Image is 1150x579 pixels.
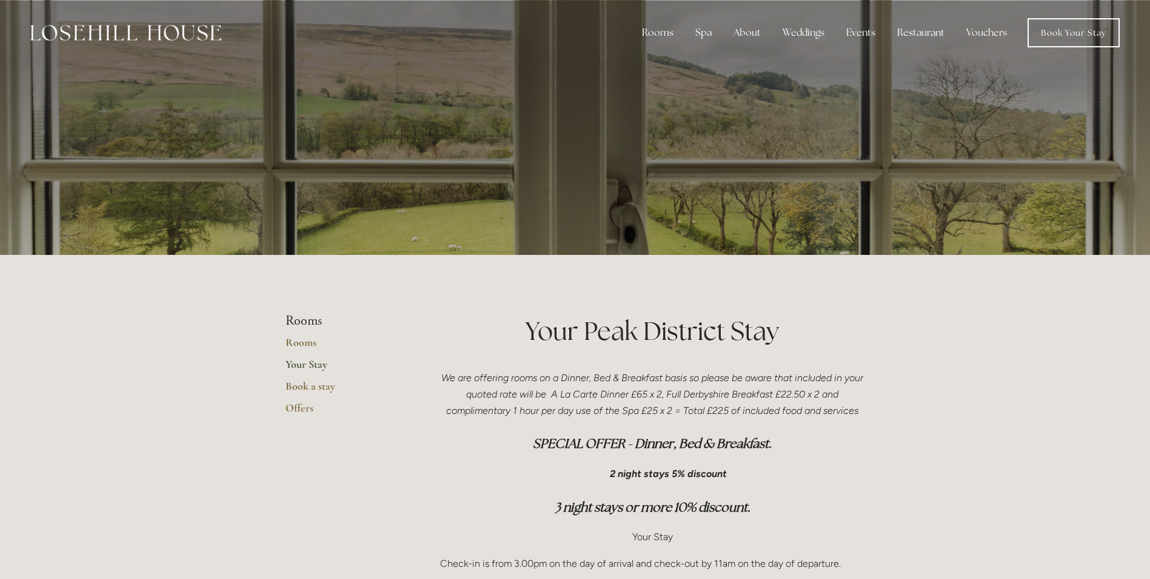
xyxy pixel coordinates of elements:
[286,401,401,423] a: Offers
[632,21,683,45] div: Rooms
[837,21,885,45] div: Events
[610,468,727,479] em: 2 night stays 5% discount
[724,21,771,45] div: About
[286,357,401,379] a: Your Stay
[533,435,772,452] em: SPECIAL OFFER - Dinner, Bed & Breakfast.
[440,313,865,349] h1: Your Peak District Stay
[286,313,401,329] li: Rooms
[286,336,401,357] a: Rooms
[441,372,866,416] em: We are offering rooms on a Dinner, Bed & Breakfast basis so please be aware that included in your...
[1028,18,1120,47] a: Book Your Stay
[440,555,865,572] p: Check-in is from 3.00pm on the day of arrival and check-out by 11am on the day of departure.
[286,379,401,401] a: Book a stay
[686,21,721,45] div: Spa
[773,21,834,45] div: Weddings
[555,499,751,515] em: 3 night stays or more 10% discount.
[957,21,1017,45] a: Vouchers
[440,529,865,545] p: Your Stay
[30,25,221,41] img: Losehill House
[888,21,954,45] div: Restaurant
